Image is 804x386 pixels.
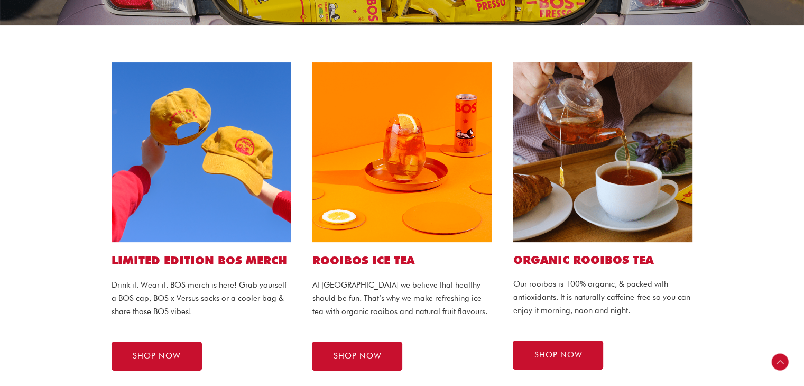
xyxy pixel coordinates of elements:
p: Our rooibos is 100% organic, & packed with antioxidants. It is naturally caffeine-free so you can... [513,278,692,317]
img: bos tea bags website1 [513,62,692,242]
a: SHOP NOW [312,342,402,371]
span: SHOP NOW [333,352,381,360]
h1: LIMITED EDITION BOS MERCH [112,253,291,268]
p: Drink it. Wear it. BOS merch is here! Grab yourself a BOS cap, BOS x Versus socks or a cooler bag... [112,279,291,318]
span: SHOP NOW [133,352,181,360]
p: At [GEOGRAPHIC_DATA] we believe that healthy should be fun. That’s why we make refreshing ice tea... [312,279,492,318]
img: bos cap [112,62,291,242]
a: SHOP NOW [513,341,603,370]
h1: ROOIBOS ICE TEA [312,253,492,268]
a: SHOP NOW [112,342,202,371]
span: SHOP NOW [534,351,582,359]
h2: Organic ROOIBOS TEA [513,253,692,267]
